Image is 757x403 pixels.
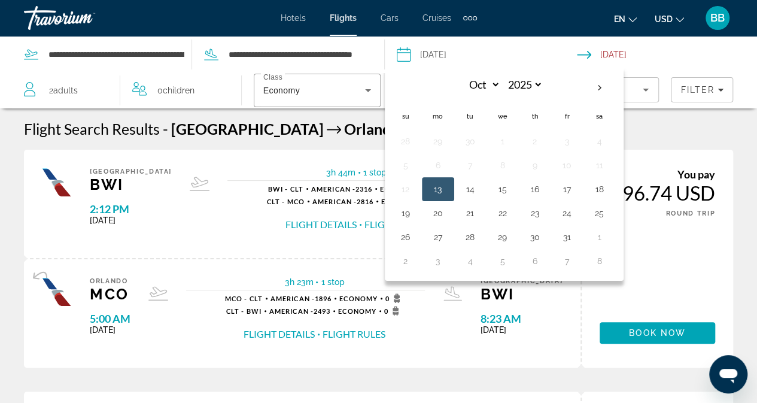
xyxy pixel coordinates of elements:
[461,229,480,246] button: Day 28
[24,2,144,34] a: Travorium
[24,120,160,138] h1: Flight Search Results
[461,74,500,95] select: Select month
[702,5,733,31] button: User Menu
[330,13,357,23] a: Flights
[558,157,577,174] button: Day 10
[390,74,616,273] table: Left calendar grid
[461,133,480,150] button: Day 30
[90,216,172,225] span: [DATE]
[270,295,315,302] span: American -
[171,120,324,138] span: [GEOGRAPHIC_DATA]
[226,307,262,315] span: CLT - BWI
[558,181,577,198] button: Day 17
[504,74,543,95] select: Select year
[493,133,512,150] button: Day 1
[285,218,357,231] button: Flight Details
[428,229,448,246] button: Day 27
[493,253,512,269] button: Day 5
[90,325,130,335] span: [DATE]
[42,277,72,307] img: Airline logo
[428,157,448,174] button: Day 6
[396,205,415,222] button: Day 19
[671,77,733,102] button: Filters
[163,120,168,138] span: -
[49,82,78,99] span: 2
[558,205,577,222] button: Day 24
[525,133,545,150] button: Day 2
[12,72,241,108] button: Travelers: 2 adults, 0 children
[312,198,373,205] span: 2816
[225,295,263,302] span: MCO - CLT
[90,312,130,325] span: 5:00 AM
[90,202,172,216] span: 2:12 PM
[481,285,563,303] span: BWI
[267,198,305,205] span: CLT - MCO
[381,198,419,205] span: Economy
[363,168,387,177] span: 1 stop
[422,13,451,23] a: Cruises
[680,85,715,95] span: Filter
[558,229,577,246] button: Day 31
[614,14,625,24] span: en
[461,157,480,174] button: Day 7
[525,181,545,198] button: Day 16
[541,83,649,97] mat-select: Sort by
[321,277,344,287] span: 1 stop
[493,157,512,174] button: Day 8
[590,133,609,150] button: Day 4
[710,12,725,24] span: BB
[385,293,404,303] span: 0
[709,355,747,393] iframe: Button to launch messaging window
[90,277,130,285] span: Orlando
[590,253,609,269] button: Day 8
[666,210,716,217] span: ROUND TRIP
[614,10,637,28] button: Change language
[558,253,577,269] button: Day 7
[90,168,172,175] span: [GEOGRAPHIC_DATA]
[428,181,448,198] button: Day 13
[461,253,480,269] button: Day 4
[577,37,757,72] button: Select return date
[600,322,715,344] button: Book now
[269,307,330,315] span: 2493
[323,328,385,341] button: Flight Rules
[655,14,673,24] span: USD
[263,86,300,95] span: Economy
[244,328,315,341] button: Flight Details
[268,185,303,193] span: BWI - CLT
[461,205,480,222] button: Day 21
[396,253,415,269] button: Day 2
[428,205,448,222] button: Day 20
[428,253,448,269] button: Day 3
[311,185,372,193] span: 2316
[493,229,512,246] button: Day 29
[590,205,609,222] button: Day 25
[428,133,448,150] button: Day 29
[493,181,512,198] button: Day 15
[525,205,545,222] button: Day 23
[481,312,563,325] span: 8:23 AM
[396,229,415,246] button: Day 26
[339,295,378,302] span: Economy
[312,198,357,205] span: American -
[163,86,194,95] span: Children
[90,175,172,193] span: BWI
[90,285,130,303] span: MCO
[590,181,609,198] button: Day 18
[558,133,577,150] button: Day 3
[600,168,715,181] div: You pay
[461,181,480,198] button: Day 14
[42,168,72,198] img: Airline logo
[590,229,609,246] button: Day 1
[590,157,609,174] button: Day 11
[381,13,399,23] a: Cars
[380,185,418,193] span: Economy
[481,325,563,335] span: [DATE]
[53,86,78,95] span: Adults
[397,37,577,72] button: Select depart date
[281,13,306,23] a: Hotels
[284,277,313,287] span: 3h 23m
